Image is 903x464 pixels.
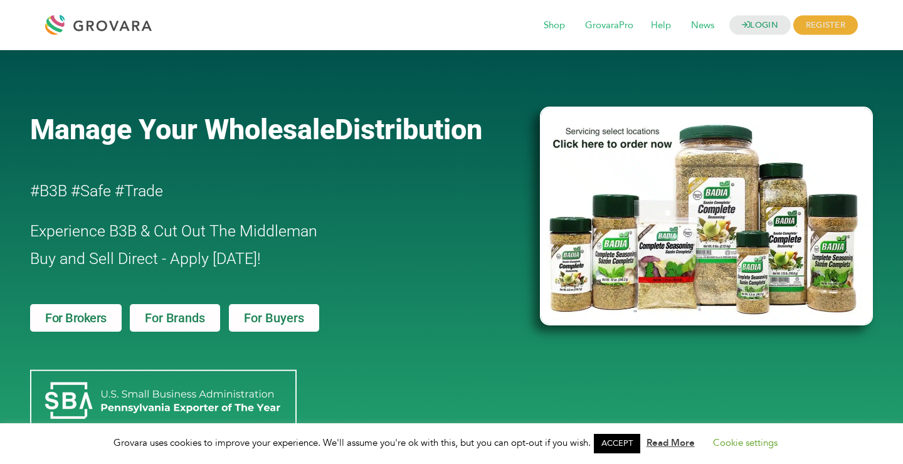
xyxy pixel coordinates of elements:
a: For Brands [130,304,219,332]
a: For Buyers [229,304,319,332]
a: Shop [535,19,574,33]
span: GrovaraPro [576,14,642,38]
a: For Brokers [30,304,122,332]
span: Buy and Sell Direct - Apply [DATE]! [30,250,261,268]
span: Grovara uses cookies to improve your experience. We'll assume you're ok with this, but you can op... [114,436,790,449]
a: Read More [647,436,695,449]
span: REGISTER [793,16,858,35]
span: Shop [535,14,574,38]
a: Cookie settings [713,436,778,449]
a: LOGIN [729,16,791,35]
span: Experience B3B & Cut Out The Middleman [30,222,317,240]
span: News [682,14,723,38]
a: Manage Your WholesaleDistribution [30,113,519,146]
span: For Brokers [45,312,107,324]
a: Help [642,19,680,33]
span: For Brands [145,312,204,324]
span: Help [642,14,680,38]
a: ACCEPT [594,434,640,453]
span: For Buyers [244,312,304,324]
span: Distribution [335,113,482,146]
span: Manage Your Wholesale [30,113,335,146]
a: News [682,19,723,33]
a: GrovaraPro [576,19,642,33]
h2: #B3B #Safe #Trade [30,177,468,205]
